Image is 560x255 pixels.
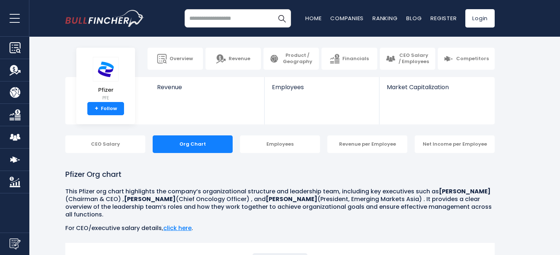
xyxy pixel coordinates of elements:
[439,187,491,196] b: [PERSON_NAME]
[321,48,377,70] a: Financials
[387,84,487,91] span: Market Capitalization
[305,14,321,22] a: Home
[240,135,320,153] div: Employees
[170,56,193,62] span: Overview
[415,135,495,153] div: Net Income per Employee
[92,57,119,102] a: Pfizer PFE
[398,52,429,65] span: CEO Salary / Employees
[65,169,495,180] h1: Pfizer Org chart
[65,225,495,232] p: For CEO/executive salary details, .
[87,102,124,115] a: +Follow
[266,195,317,203] b: [PERSON_NAME]
[379,77,494,103] a: Market Capitalization
[95,105,98,112] strong: +
[153,135,233,153] div: Org Chart
[65,10,144,27] a: Go to homepage
[263,48,319,70] a: Product / Geography
[273,9,291,28] button: Search
[206,48,261,70] a: Revenue
[163,224,192,232] a: click here
[272,84,371,91] span: Employees
[330,14,364,22] a: Companies
[465,9,495,28] a: Login
[150,77,265,103] a: Revenue
[406,14,422,22] a: Blog
[456,56,489,62] span: Competitors
[93,95,119,101] small: PFE
[148,48,203,70] a: Overview
[65,10,144,27] img: bullfincher logo
[438,48,495,70] a: Competitors
[93,87,119,93] span: Pfizer
[65,188,495,218] p: This Pfizer org chart highlights the company’s organizational structure and leadership team, incl...
[229,56,250,62] span: Revenue
[430,14,457,22] a: Register
[342,56,369,62] span: Financials
[327,135,407,153] div: Revenue per Employee
[157,84,257,91] span: Revenue
[372,14,397,22] a: Ranking
[65,135,145,153] div: CEO Salary
[265,77,379,103] a: Employees
[282,52,313,65] span: Product / Geography
[124,195,176,203] b: [PERSON_NAME]
[380,48,435,70] a: CEO Salary / Employees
